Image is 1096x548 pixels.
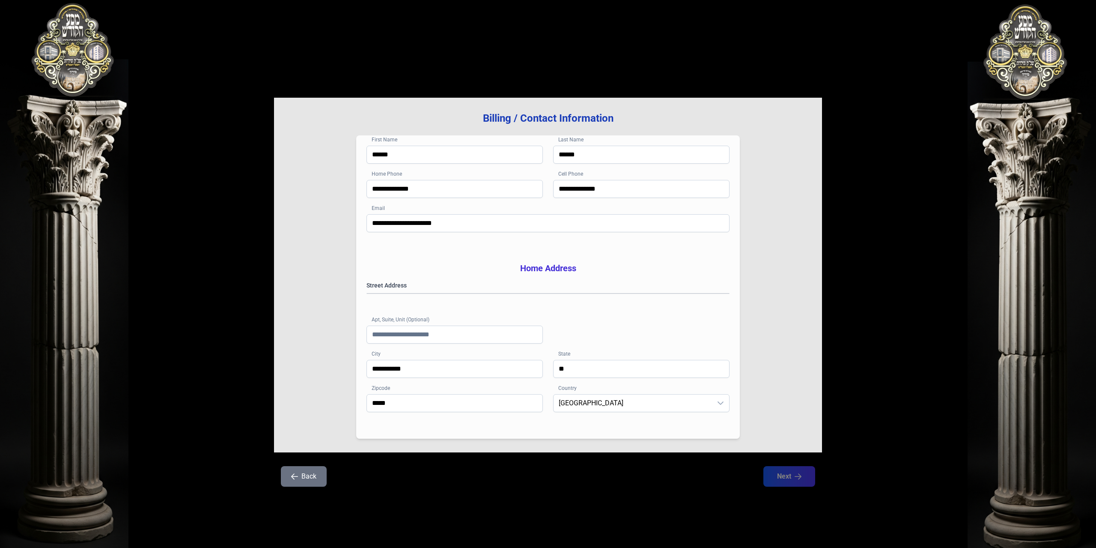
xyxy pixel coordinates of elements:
h3: Home Address [366,262,730,274]
h3: Billing / Contact Information [288,111,808,125]
label: Street Address [366,281,730,290]
span: United States [554,395,712,412]
div: dropdown trigger [712,395,729,412]
button: Back [281,466,327,487]
button: Next [763,466,815,487]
